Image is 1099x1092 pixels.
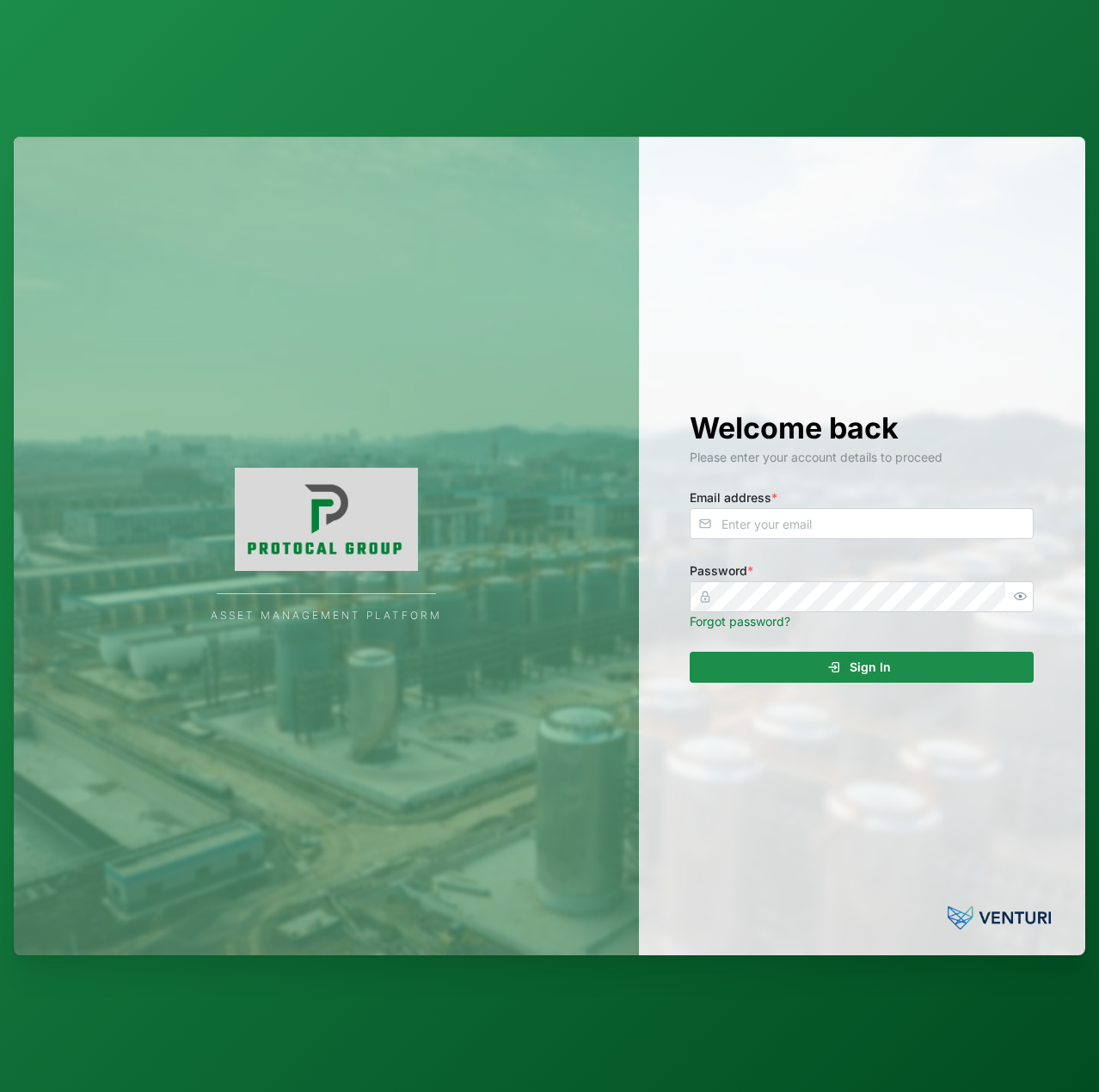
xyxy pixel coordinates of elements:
[690,652,1034,683] button: Sign In
[154,468,498,571] img: Company Logo
[948,900,1051,935] img: Powered by: Venturi
[690,409,1034,447] h1: Welcome back
[690,561,753,580] label: Password
[850,653,891,682] span: Sign In
[211,608,442,624] div: Asset Management Platform
[690,508,1034,539] input: Enter your email
[690,448,1034,467] div: Please enter your account details to proceed
[690,614,790,629] a: Forgot password?
[690,488,777,507] label: Email address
